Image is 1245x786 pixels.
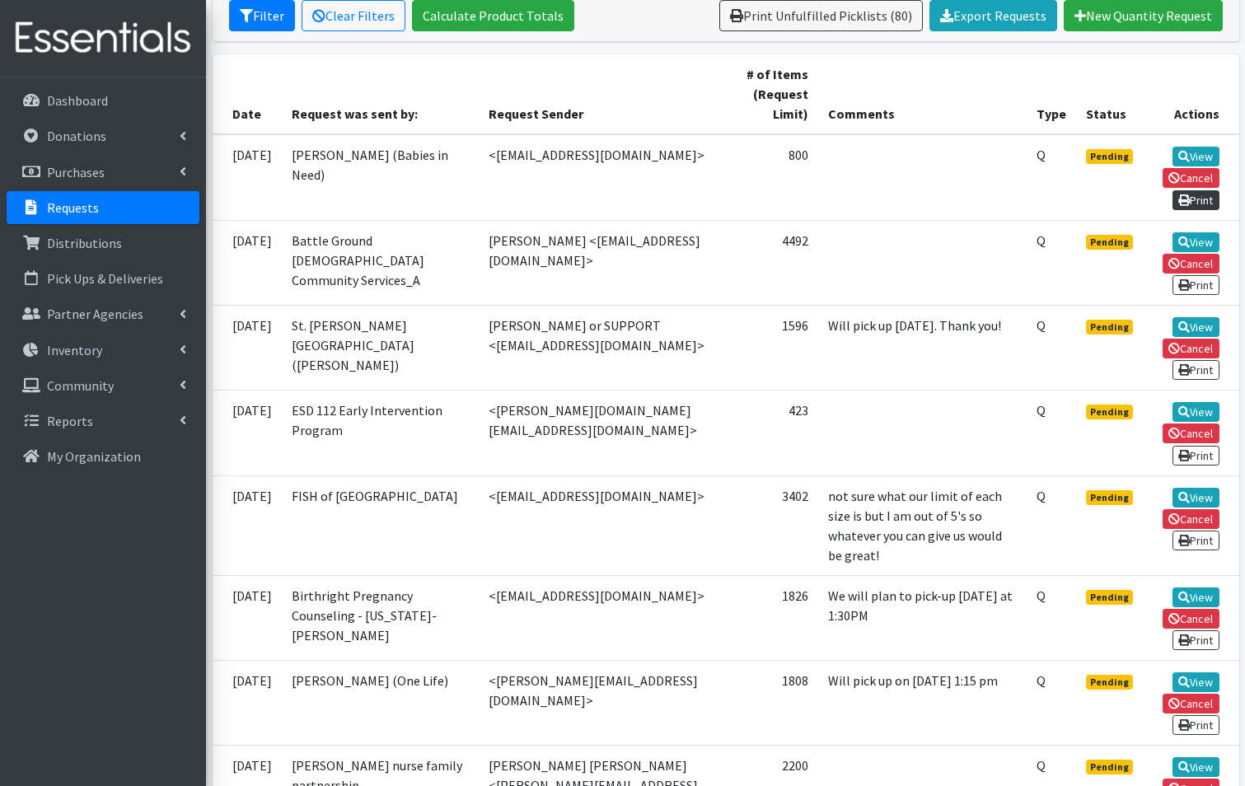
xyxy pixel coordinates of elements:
[47,164,105,180] p: Purchases
[724,475,819,575] td: 3402
[1163,339,1219,358] a: Cancel
[818,305,1027,390] td: Will pick up [DATE]. Thank you!
[1172,715,1219,735] a: Print
[47,413,93,429] p: Reports
[1172,672,1219,692] a: View
[479,391,724,475] td: <[PERSON_NAME][DOMAIN_NAME][EMAIL_ADDRESS][DOMAIN_NAME]>
[724,220,819,305] td: 4492
[1037,147,1046,163] abbr: Quantity
[479,305,724,390] td: [PERSON_NAME] or SUPPORT <[EMAIL_ADDRESS][DOMAIN_NAME]>
[1076,54,1143,134] th: Status
[724,134,819,220] td: 800
[818,575,1027,660] td: We will plan to pick-up [DATE] at 1:30PM
[479,134,724,220] td: <[EMAIL_ADDRESS][DOMAIN_NAME]>
[213,660,282,745] td: [DATE]
[1172,531,1219,550] a: Print
[1037,587,1046,604] abbr: Quantity
[1037,672,1046,689] abbr: Quantity
[1086,149,1133,164] span: Pending
[47,306,143,322] p: Partner Agencies
[7,334,199,367] a: Inventory
[282,220,479,305] td: Battle Ground [DEMOGRAPHIC_DATA] Community Services_A
[818,54,1027,134] th: Comments
[1143,54,1238,134] th: Actions
[818,660,1027,745] td: Will pick up on [DATE] 1:15 pm
[479,475,724,575] td: <[EMAIL_ADDRESS][DOMAIN_NAME]>
[47,128,106,144] p: Donations
[479,575,724,660] td: <[EMAIL_ADDRESS][DOMAIN_NAME]>
[47,270,163,287] p: Pick Ups & Deliveries
[1037,488,1046,504] abbr: Quantity
[1037,232,1046,249] abbr: Quantity
[7,191,199,224] a: Requests
[1163,609,1219,629] a: Cancel
[1163,423,1219,443] a: Cancel
[7,297,199,330] a: Partner Agencies
[1163,694,1219,713] a: Cancel
[1086,405,1133,419] span: Pending
[1027,54,1076,134] th: Type
[724,575,819,660] td: 1826
[724,391,819,475] td: 423
[282,134,479,220] td: [PERSON_NAME] (Babies in Need)
[213,475,282,575] td: [DATE]
[1172,317,1219,337] a: View
[1172,488,1219,508] a: View
[1163,254,1219,274] a: Cancel
[213,54,282,134] th: Date
[724,54,819,134] th: # of Items (Request Limit)
[282,660,479,745] td: [PERSON_NAME] (One Life)
[282,54,479,134] th: Request was sent by:
[282,575,479,660] td: Birthright Pregnancy Counseling - [US_STATE]-[PERSON_NAME]
[213,134,282,220] td: [DATE]
[1172,232,1219,252] a: View
[1037,402,1046,419] abbr: Quantity
[1163,168,1219,188] a: Cancel
[1172,587,1219,607] a: View
[1086,590,1133,605] span: Pending
[47,448,141,465] p: My Organization
[1172,630,1219,650] a: Print
[7,369,199,402] a: Community
[479,660,724,745] td: <[PERSON_NAME][EMAIL_ADDRESS][DOMAIN_NAME]>
[47,92,108,109] p: Dashboard
[1172,190,1219,210] a: Print
[7,84,199,117] a: Dashboard
[1172,360,1219,380] a: Print
[1086,490,1133,505] span: Pending
[1086,320,1133,335] span: Pending
[724,305,819,390] td: 1596
[213,305,282,390] td: [DATE]
[47,199,99,216] p: Requests
[1172,275,1219,295] a: Print
[818,475,1027,575] td: not sure what our limit of each size is but I am out of 5's so whatever you can give us would be ...
[1037,317,1046,334] abbr: Quantity
[282,305,479,390] td: St. [PERSON_NAME][GEOGRAPHIC_DATA] ([PERSON_NAME])
[213,391,282,475] td: [DATE]
[1086,675,1133,690] span: Pending
[1086,235,1133,250] span: Pending
[1163,509,1219,529] a: Cancel
[1086,760,1133,774] span: Pending
[47,342,102,358] p: Inventory
[7,405,199,437] a: Reports
[213,220,282,305] td: [DATE]
[1037,757,1046,774] abbr: Quantity
[47,377,114,394] p: Community
[1172,757,1219,777] a: View
[7,440,199,473] a: My Organization
[282,475,479,575] td: FISH of [GEOGRAPHIC_DATA]
[7,11,199,66] img: HumanEssentials
[479,54,724,134] th: Request Sender
[7,119,199,152] a: Donations
[213,575,282,660] td: [DATE]
[724,660,819,745] td: 1808
[1172,147,1219,166] a: View
[7,156,199,189] a: Purchases
[7,227,199,260] a: Distributions
[479,220,724,305] td: [PERSON_NAME] <[EMAIL_ADDRESS][DOMAIN_NAME]>
[7,262,199,295] a: Pick Ups & Deliveries
[47,235,122,251] p: Distributions
[1172,402,1219,422] a: View
[1172,446,1219,466] a: Print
